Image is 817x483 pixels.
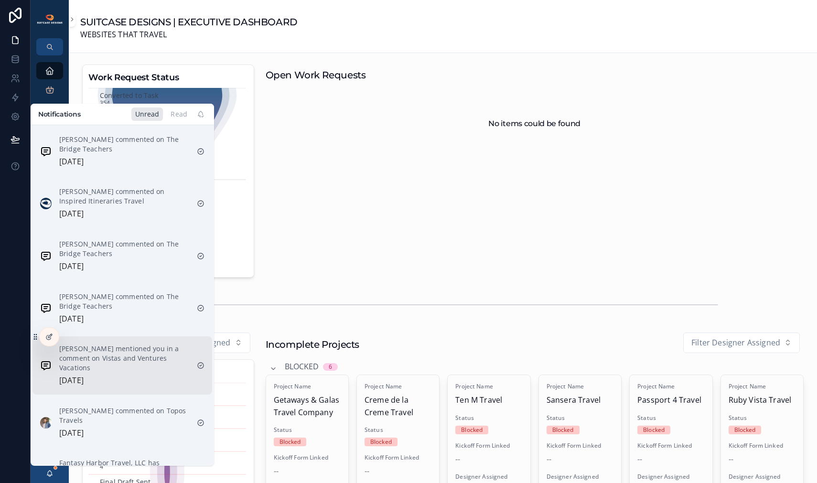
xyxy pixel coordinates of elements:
span: Filter Designer Assigned [691,337,780,349]
span: WEBSITES THAT TRAVEL [80,29,298,41]
div: Read [167,107,191,121]
p: [DATE] [59,156,84,168]
div: Blocked [734,426,756,434]
p: [PERSON_NAME] commented on The Bridge Teachers [59,135,189,154]
span: -- [547,453,551,466]
div: Blocked [643,426,665,434]
span: -- [637,453,642,466]
img: Notification icon [40,360,52,371]
div: Blocked [461,426,483,434]
span: Status [455,414,522,422]
span: Getaways & Galas Travel Company [274,394,341,419]
span: Kickoff Form Linked [729,442,795,450]
h1: Open Work Requests [266,68,366,82]
div: Blocked [552,426,574,434]
h3: Work Request Status [88,71,248,84]
div: Blocked [279,438,301,446]
text: Converted to Task [100,90,159,99]
p: [PERSON_NAME] commented on Topos Travels [59,406,189,425]
div: Blocked [370,438,392,446]
p: [DATE] [59,375,84,387]
text: 4 [100,462,103,471]
span: Project Name [365,383,431,390]
img: Notification icon [40,250,52,262]
span: Kickoff Form Linked [547,442,613,450]
text: 354 [100,99,110,107]
span: -- [729,453,733,466]
img: Notification icon [40,302,52,314]
span: Designer Assigned [547,473,613,481]
span: -- [455,453,460,466]
span: Kickoff Form Linked [274,454,341,462]
h2: No items could be found [488,118,580,129]
img: Notification icon [40,417,52,429]
p: [DATE] [59,313,84,325]
span: Project Name [547,383,613,390]
p: [PERSON_NAME] commented on The Bridge Teachers [59,292,189,311]
span: -- [274,465,279,478]
p: [PERSON_NAME] commented on Inspired Itineraries Travel [59,187,189,206]
span: Project Name [455,383,522,390]
span: Designer Assigned [637,473,704,481]
span: Status [365,426,431,434]
span: Kickoff Form Linked [365,454,431,462]
span: Designer Assigned [455,473,522,481]
div: Unread [131,107,163,121]
p: [DATE] [59,427,84,440]
h1: Incomplete Projects [266,338,359,351]
span: Designer Assigned [729,473,795,481]
span: Project Name [729,383,795,390]
div: scrollable content [31,55,69,245]
span: Project Name [274,383,341,390]
span: Passport 4 Travel [637,394,704,407]
p: [DATE] [59,208,84,220]
span: Blocked [285,361,319,373]
span: Kickoff Form Linked [455,442,522,450]
span: -- [365,465,369,478]
span: Ten M Travel [455,394,522,407]
span: Project Name [637,383,704,390]
img: App logo [36,14,63,24]
img: Notification icon [40,146,52,157]
img: Notification icon [40,198,52,209]
span: Creme de la Creme Travel [365,394,431,419]
span: Kickoff Form Linked [637,442,704,450]
span: Status [274,426,341,434]
span: Status [547,414,613,422]
span: Ruby Vista Travel [729,394,795,407]
h1: Notifications [38,109,80,119]
div: 6 [329,363,332,371]
p: [PERSON_NAME] commented on The Bridge Teachers [59,239,189,258]
button: Select Button [683,333,800,354]
h1: SUITCASE DESIGNS | EXECUTIVE DASHBOARD [80,15,298,29]
span: Status [729,414,795,422]
p: Fantasy Harbor Travel, LLC has submitted a Kickoff Form. [59,458,189,477]
span: Sansera Travel [547,394,613,407]
p: [DATE] [59,260,84,273]
span: Status [637,414,704,422]
p: [PERSON_NAME] mentioned you in a comment on Vistas and Ventures Vacations [59,344,189,373]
